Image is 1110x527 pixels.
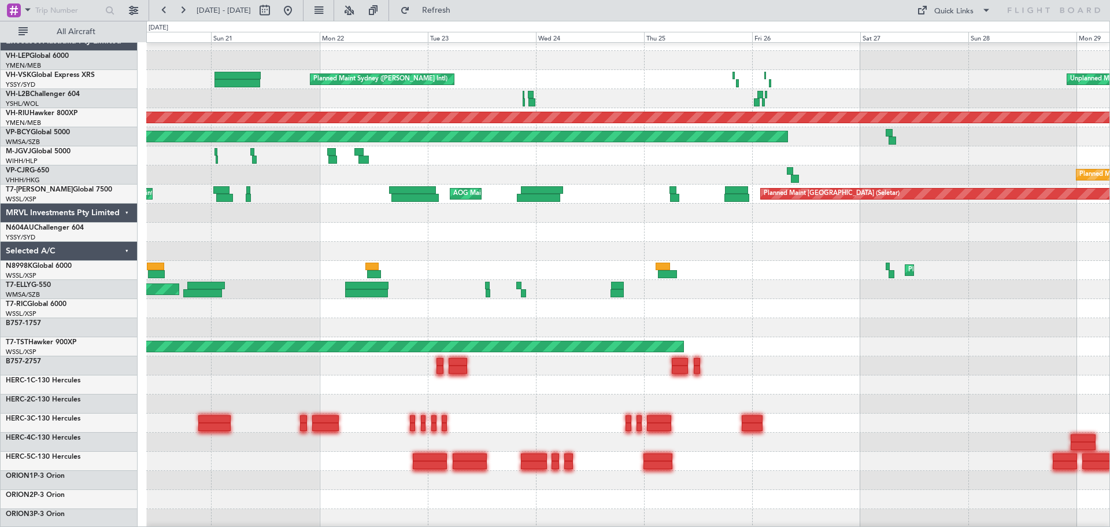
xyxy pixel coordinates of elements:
[6,511,65,518] a: ORION3P-3 Orion
[911,1,997,20] button: Quick Links
[908,261,1101,279] div: Planned Maint [GEOGRAPHIC_DATA] ([GEOGRAPHIC_DATA] Intl)
[6,434,31,441] span: HERC-4
[764,185,900,202] div: Planned Maint [GEOGRAPHIC_DATA] (Seletar)
[6,290,40,299] a: WMSA/SZB
[6,53,69,60] a: VH-LEPGlobal 6000
[6,195,36,204] a: WSSL/XSP
[6,148,31,155] span: M-JGVJ
[6,377,31,384] span: HERC-1
[6,358,29,365] span: B757-2
[752,32,860,42] div: Fri 26
[6,91,80,98] a: VH-L2BChallenger 604
[6,53,29,60] span: VH-LEP
[6,415,80,422] a: HERC-3C-130 Hercules
[934,6,974,17] div: Quick Links
[6,186,112,193] a: T7-[PERSON_NAME]Global 7500
[6,492,34,499] span: ORION2
[6,309,36,318] a: WSSL/XSP
[412,6,461,14] span: Refresh
[6,148,71,155] a: M-JGVJGlobal 5000
[6,339,28,346] span: T7-TST
[6,396,31,403] span: HERC-2
[428,32,536,42] div: Tue 23
[6,186,73,193] span: T7-[PERSON_NAME]
[6,61,41,70] a: YMEN/MEB
[6,167,49,174] a: VP-CJRG-650
[6,454,80,460] a: HERC-5C-130 Hercules
[211,32,319,42] div: Sun 21
[6,129,70,136] a: VP-BCYGlobal 5000
[13,23,125,41] button: All Aircraft
[6,72,31,79] span: VH-VSK
[197,5,251,16] span: [DATE] - [DATE]
[860,32,968,42] div: Sat 27
[149,23,168,33] div: [DATE]
[968,32,1076,42] div: Sun 28
[6,282,31,289] span: T7-ELLY
[6,473,65,480] a: ORION1P-3 Orion
[6,167,29,174] span: VP-CJR
[6,434,80,441] a: HERC-4C-130 Hercules
[6,110,77,117] a: VH-RIUHawker 800XP
[6,282,51,289] a: T7-ELLYG-550
[6,138,40,146] a: WMSA/SZB
[6,511,34,518] span: ORION3
[6,320,41,327] a: B757-1757
[644,32,752,42] div: Thu 25
[6,301,27,308] span: T7-RIC
[35,2,102,19] input: Trip Number
[6,72,95,79] a: VH-VSKGlobal Express XRS
[6,110,29,117] span: VH-RIU
[6,396,80,403] a: HERC-2C-130 Hercules
[6,454,31,460] span: HERC-5
[6,377,80,384] a: HERC-1C-130 Hercules
[6,263,32,270] span: N8998K
[313,71,447,88] div: Planned Maint Sydney ([PERSON_NAME] Intl)
[6,358,41,365] a: B757-2757
[320,32,428,42] div: Mon 22
[6,339,76,346] a: T7-TSTHawker 900XP
[6,224,84,231] a: N604AUChallenger 604
[6,80,35,89] a: YSSY/SYD
[536,32,644,42] div: Wed 24
[6,301,66,308] a: T7-RICGlobal 6000
[6,271,36,280] a: WSSL/XSP
[30,28,122,36] span: All Aircraft
[6,415,31,422] span: HERC-3
[6,176,40,185] a: VHHH/HKG
[6,224,34,231] span: N604AU
[6,320,29,327] span: B757-1
[453,185,583,202] div: AOG Maint London ([GEOGRAPHIC_DATA])
[103,32,211,42] div: Sat 20
[395,1,464,20] button: Refresh
[6,492,65,499] a: ORION2P-3 Orion
[6,233,35,242] a: YSSY/SYD
[6,157,38,165] a: WIHH/HLP
[6,129,31,136] span: VP-BCY
[6,119,41,127] a: YMEN/MEB
[6,473,34,480] span: ORION1
[6,263,72,270] a: N8998KGlobal 6000
[6,91,30,98] span: VH-L2B
[6,99,39,108] a: YSHL/WOL
[6,348,36,356] a: WSSL/XSP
